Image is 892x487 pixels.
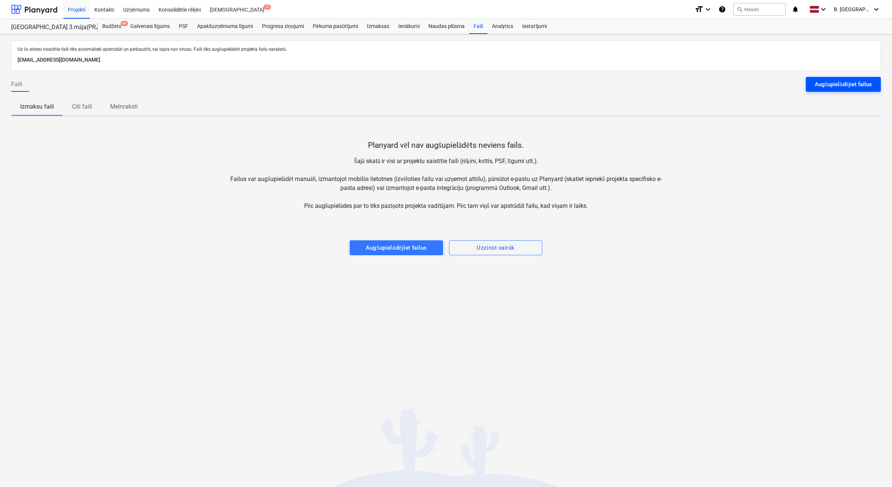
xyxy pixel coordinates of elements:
[72,102,92,111] p: Citi faili
[518,19,551,34] a: Iestatījumi
[110,102,138,111] p: Melnraksti
[229,157,664,210] p: Šajā skatā ir visi ar projektu saistītie faili (rēķini, kvītis, PSF, līgumi utt.). Failus var aug...
[449,240,542,255] button: Uzzināt vairāk
[718,5,726,14] i: Zināšanu pamats
[18,56,874,65] p: [EMAIL_ADDRESS][DOMAIN_NAME]
[98,19,126,34] div: Budžets
[11,24,89,31] div: [GEOGRAPHIC_DATA] 3.māja(PRJ0002552) 2601767
[263,4,271,10] span: 3
[98,19,126,34] a: Budžets9+
[366,243,427,253] div: Augšupielādējiet failus
[11,80,22,89] span: Faili
[308,19,362,34] a: Pirkuma pasūtījumi
[487,19,518,34] a: Analytics
[258,19,308,34] a: Progresa ziņojumi
[477,243,515,253] div: Uzzināt vairāk
[855,451,892,487] iframe: Chat Widget
[819,5,828,14] i: keyboard_arrow_down
[704,5,712,14] i: keyboard_arrow_down
[695,5,704,14] i: format_size
[733,3,786,16] button: Meklēt
[18,47,874,53] p: Uz šo adresi nosūtītie faili tiks automātiski apstrādāti un pārbaudīti, vai tajos nav vīrusu. Fai...
[737,6,743,12] span: search
[193,19,258,34] a: Apakšuzņēmuma līgumi
[394,19,424,34] a: Ienākumi
[20,102,54,111] p: Izmaksu faili
[368,140,524,151] p: Planyard vēl nav augšupielādēts neviens fails.
[469,19,487,34] a: Faili
[362,19,394,34] a: Izmaksas
[792,5,799,14] i: notifications
[174,19,193,34] a: PSF
[815,79,872,89] div: Augšupielādējiet failus
[126,19,174,34] a: Galvenais līgums
[424,19,470,34] a: Naudas plūsma
[121,21,128,26] span: 9+
[350,240,443,255] button: Augšupielādējiet failus
[872,5,881,14] i: keyboard_arrow_down
[834,6,871,12] span: B. [GEOGRAPHIC_DATA]
[806,77,881,92] button: Augšupielādējiet failus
